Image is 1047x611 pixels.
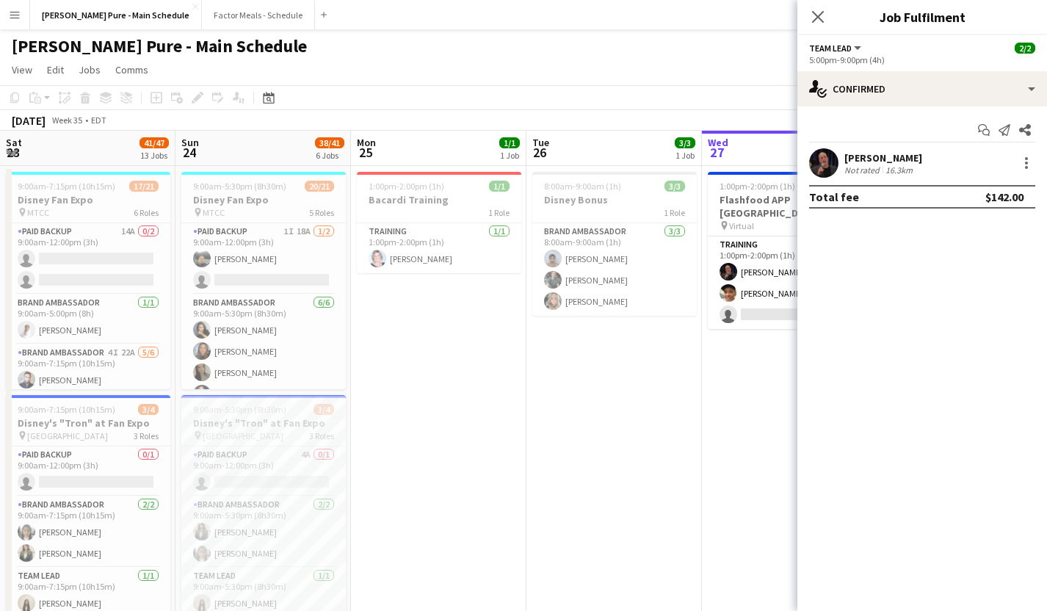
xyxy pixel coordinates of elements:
[179,144,199,161] span: 24
[532,172,697,316] app-job-card: 8:00am-9:00am (1h)3/3Disney Bonus1 RoleBrand Ambassador3/38:00am-9:00am (1h)[PERSON_NAME][PERSON_...
[6,294,170,344] app-card-role: Brand Ambassador1/19:00am-5:00pm (8h)[PERSON_NAME]
[309,207,334,218] span: 5 Roles
[664,181,685,192] span: 3/3
[109,60,154,79] a: Comms
[193,181,286,192] span: 9:00am-5:30pm (8h30m)
[12,35,307,57] h1: [PERSON_NAME] Pure - Main Schedule
[203,207,225,218] span: MTCC
[6,60,38,79] a: View
[708,172,872,329] app-job-card: 1:00pm-2:00pm (1h)2/3Flashfood APP [GEOGRAPHIC_DATA] [GEOGRAPHIC_DATA], [GEOGRAPHIC_DATA] Trainin...
[1015,43,1035,54] span: 2/2
[181,223,346,294] app-card-role: Paid Backup1I18A1/29:00am-12:00pm (3h)[PERSON_NAME]
[532,223,697,316] app-card-role: Brand Ambassador3/38:00am-9:00am (1h)[PERSON_NAME][PERSON_NAME][PERSON_NAME]
[138,404,159,415] span: 3/4
[115,63,148,76] span: Comms
[181,446,346,496] app-card-role: Paid Backup4A0/19:00am-12:00pm (3h)
[48,115,85,126] span: Week 35
[355,144,376,161] span: 25
[675,150,695,161] div: 1 Job
[357,136,376,149] span: Mon
[489,181,510,192] span: 1/1
[41,60,70,79] a: Edit
[708,236,872,329] app-card-role: Training2/31:00pm-2:00pm (1h)[PERSON_NAME][PERSON_NAME]
[708,193,872,220] h3: Flashfood APP [GEOGRAPHIC_DATA] [GEOGRAPHIC_DATA], [GEOGRAPHIC_DATA] Training
[985,189,1024,204] div: $142.00
[844,151,922,164] div: [PERSON_NAME]
[18,404,115,415] span: 9:00am-7:15pm (10h15m)
[797,71,1047,106] div: Confirmed
[6,172,170,389] app-job-card: 9:00am-7:15pm (10h15m)17/21Disney Fan Expo MTCC6 RolesPaid Backup14A0/29:00am-12:00pm (3h) Brand ...
[729,220,754,231] span: Virtual
[315,137,344,148] span: 38/41
[181,496,346,568] app-card-role: Brand Ambassador2/29:00am-5:30pm (8h30m)[PERSON_NAME][PERSON_NAME]
[309,430,334,441] span: 3 Roles
[314,404,334,415] span: 3/4
[27,430,108,441] span: [GEOGRAPHIC_DATA]
[140,150,168,161] div: 13 Jobs
[202,1,315,29] button: Factor Meals - Schedule
[181,193,346,206] h3: Disney Fan Expo
[369,181,444,192] span: 1:00pm-2:00pm (1h)
[18,181,115,192] span: 9:00am-7:15pm (10h15m)
[6,496,170,568] app-card-role: Brand Ambassador2/29:00am-7:15pm (10h15m)[PERSON_NAME][PERSON_NAME]
[844,164,883,176] div: Not rated
[27,207,49,218] span: MTCC
[532,193,697,206] h3: Disney Bonus
[6,193,170,206] h3: Disney Fan Expo
[181,294,346,451] app-card-role: Brand Ambassador6/69:00am-5:30pm (8h30m)[PERSON_NAME][PERSON_NAME][PERSON_NAME][PERSON_NAME]
[6,136,22,149] span: Sat
[181,136,199,149] span: Sun
[91,115,106,126] div: EDT
[203,430,283,441] span: [GEOGRAPHIC_DATA]
[4,144,22,161] span: 23
[6,446,170,496] app-card-role: Paid Backup0/19:00am-12:00pm (3h)
[675,137,695,148] span: 3/3
[305,181,334,192] span: 20/21
[883,164,916,176] div: 16.3km
[809,43,852,54] span: Team Lead
[500,150,519,161] div: 1 Job
[181,172,346,389] app-job-card: 9:00am-5:30pm (8h30m)20/21Disney Fan Expo MTCC5 RolesPaid Backup1I18A1/29:00am-12:00pm (3h)[PERSO...
[79,63,101,76] span: Jobs
[134,430,159,441] span: 3 Roles
[134,207,159,218] span: 6 Roles
[706,144,728,161] span: 27
[6,344,170,501] app-card-role: Brand Ambassador4I22A5/69:00am-7:15pm (10h15m)[PERSON_NAME]
[47,63,64,76] span: Edit
[30,1,202,29] button: [PERSON_NAME] Pure - Main Schedule
[357,172,521,273] app-job-card: 1:00pm-2:00pm (1h)1/1Bacardi Training1 RoleTraining1/11:00pm-2:00pm (1h)[PERSON_NAME]
[809,189,859,204] div: Total fee
[488,207,510,218] span: 1 Role
[357,223,521,273] app-card-role: Training1/11:00pm-2:00pm (1h)[PERSON_NAME]
[357,193,521,206] h3: Bacardi Training
[140,137,169,148] span: 41/47
[664,207,685,218] span: 1 Role
[708,136,728,149] span: Wed
[532,136,549,149] span: Tue
[6,223,170,294] app-card-role: Paid Backup14A0/29:00am-12:00pm (3h)
[544,181,621,192] span: 8:00am-9:00am (1h)
[797,7,1047,26] h3: Job Fulfilment
[193,404,286,415] span: 9:00am-5:30pm (8h30m)
[181,416,346,430] h3: Disney's "Tron" at Fan Expo
[73,60,106,79] a: Jobs
[530,144,549,161] span: 26
[809,54,1035,65] div: 5:00pm-9:00pm (4h)
[316,150,344,161] div: 6 Jobs
[12,113,46,128] div: [DATE]
[129,181,159,192] span: 17/21
[6,416,170,430] h3: Disney's "Tron" at Fan Expo
[12,63,32,76] span: View
[499,137,520,148] span: 1/1
[720,181,795,192] span: 1:00pm-2:00pm (1h)
[809,43,863,54] button: Team Lead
